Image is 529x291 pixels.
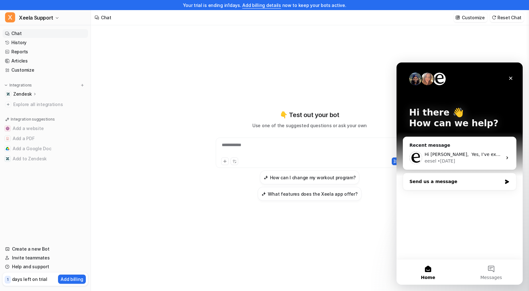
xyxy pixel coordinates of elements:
img: How can I change my workout program? [264,175,268,180]
a: Explore all integrations [3,100,88,109]
a: Customize [3,66,88,74]
h3: What features does the Xeela app offer? [268,191,357,197]
span: Xeela Support [19,13,53,22]
button: Add billing [58,275,86,284]
div: Close [109,10,120,21]
p: Zendesk [13,91,32,97]
button: What features does the Xeela app offer?What features does the Xeela app offer? [258,187,361,201]
a: Chat [3,29,88,38]
button: Customize [454,13,487,22]
a: Create a new Bot [3,245,88,253]
button: Add a PDFAdd a PDF [3,134,88,144]
a: History [3,38,88,47]
img: explore all integrations [5,101,11,108]
img: Add a website [6,127,9,130]
button: Add to ZendeskAdd to Zendesk [3,154,88,164]
img: Zendesk [6,92,10,96]
div: Send us a message [6,110,120,128]
a: Articles [3,56,88,65]
div: eesel [28,95,40,102]
span: Messages [84,213,106,217]
img: customize [456,15,460,20]
img: reset [492,15,496,20]
p: 👇 Test out your bot [280,110,339,120]
div: Chat [101,14,111,21]
img: What features does the Xeela app offer? [262,192,266,196]
img: Add to Zendesk [6,157,9,161]
button: Add a websiteAdd a website [3,123,88,134]
img: Add a Google Doc [6,147,9,151]
img: expand menu [4,83,8,87]
p: Integration suggestions [11,116,55,122]
button: Add a Google DocAdd a Google Doc [3,144,88,154]
a: Invite teammates [3,253,88,262]
a: Reports [3,47,88,56]
h3: How can I change my workout program? [270,174,356,181]
a: Add billing details [242,3,281,8]
button: Reset Chat [490,13,524,22]
img: menu_add.svg [80,83,85,87]
p: 1 [7,277,9,282]
div: Send us a message [13,116,105,122]
span: Home [24,213,38,217]
span: X [5,12,15,22]
button: Integrations [3,82,34,88]
button: How can I change my workout program?How can I change my workout program? [260,170,360,184]
p: Use one of the suggested questions or ask your own [252,122,367,129]
div: • [DATE] [41,95,59,102]
p: Integrations [9,83,32,88]
p: Customize [462,14,485,21]
iframe: Intercom live chat [397,62,523,285]
button: Messages [63,197,126,222]
img: Add a PDF [6,137,9,140]
span: Explore all integrations [13,99,85,110]
a: Help and support [3,262,88,271]
p: Add billing [61,276,83,282]
p: days left on trial [12,276,47,282]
